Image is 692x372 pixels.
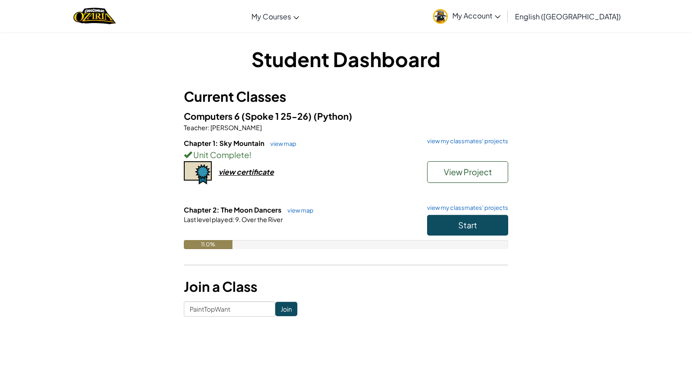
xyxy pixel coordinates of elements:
span: Chapter 2: The Moon Dancers [184,205,283,214]
span: Last level played [184,215,232,223]
a: view my classmates' projects [423,205,508,211]
img: Home [73,7,115,25]
span: 9. [234,215,241,223]
a: view map [283,207,314,214]
span: Teacher [184,123,208,132]
span: My Courses [251,12,291,21]
a: view my classmates' projects [423,138,508,144]
div: view certificate [219,167,274,177]
a: view map [266,140,296,147]
a: view certificate [184,167,274,177]
span: (Python) [314,110,352,122]
span: : [208,123,209,132]
button: View Project [427,161,508,183]
input: Join [275,302,297,316]
span: English ([GEOGRAPHIC_DATA]) [515,12,621,21]
span: ! [249,150,251,160]
a: Ozaria by CodeCombat logo [73,7,115,25]
span: Over the River [241,215,283,223]
img: certificate-icon.png [184,161,212,185]
span: Computers 6 (Spoke 1 25-26) [184,110,314,122]
img: avatar [433,9,448,24]
button: Start [427,215,508,236]
h3: Current Classes [184,86,508,107]
span: My Account [452,11,501,20]
input: <Enter Class Code> [184,301,275,317]
span: Chapter 1: Sky Mountain [184,139,266,147]
span: Start [458,220,477,230]
h1: Student Dashboard [184,45,508,73]
span: Unit Complete [192,150,249,160]
a: My Account [428,2,505,30]
span: View Project [444,167,492,177]
a: My Courses [247,4,304,28]
h3: Join a Class [184,277,508,297]
span: : [232,215,234,223]
div: 11.0% [184,240,232,249]
a: English ([GEOGRAPHIC_DATA]) [510,4,625,28]
span: [PERSON_NAME] [209,123,262,132]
